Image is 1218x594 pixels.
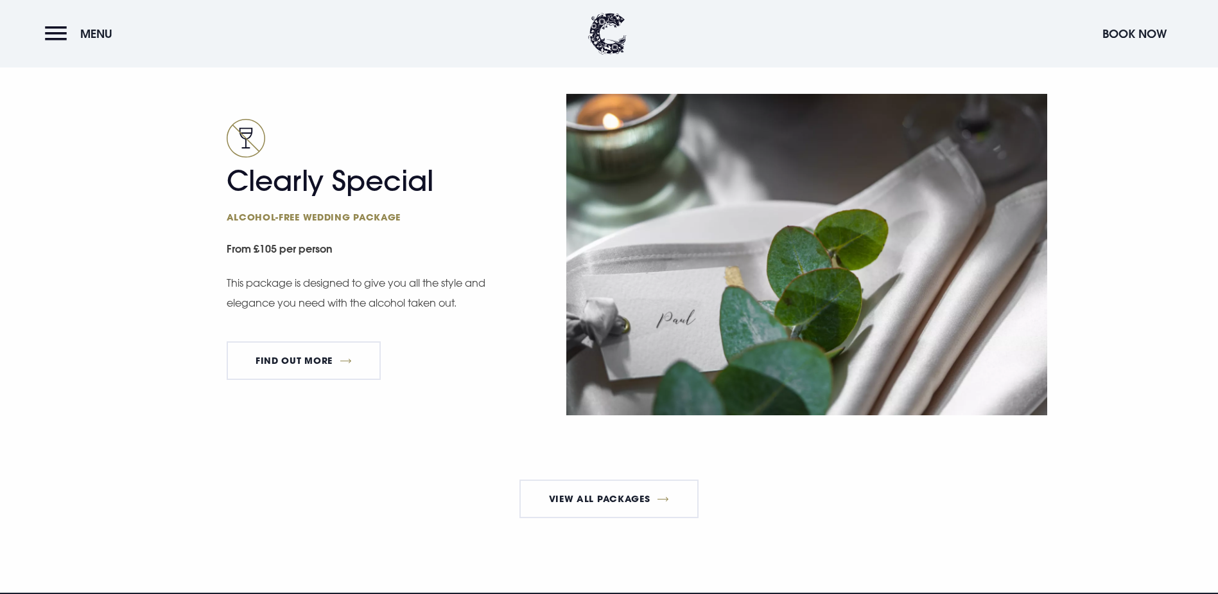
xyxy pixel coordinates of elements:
img: No alcohol icon [227,119,265,157]
a: FIND OUT MORE [227,341,381,380]
p: This package is designed to give you all the style and elegance you need with the alcohol taken out. [227,273,490,312]
button: Book Now [1096,20,1173,48]
a: View All Packages [519,480,699,518]
img: Place card with eucalyptus at a Wedding Venue Northern Ireland [566,94,1047,415]
span: Menu [80,26,112,41]
small: From £105 per person [227,236,496,265]
img: Clandeboye Lodge [588,13,627,55]
button: Menu [45,20,119,48]
h2: Clearly Special [227,164,477,223]
span: Alcohol-free wedding package [227,211,477,223]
